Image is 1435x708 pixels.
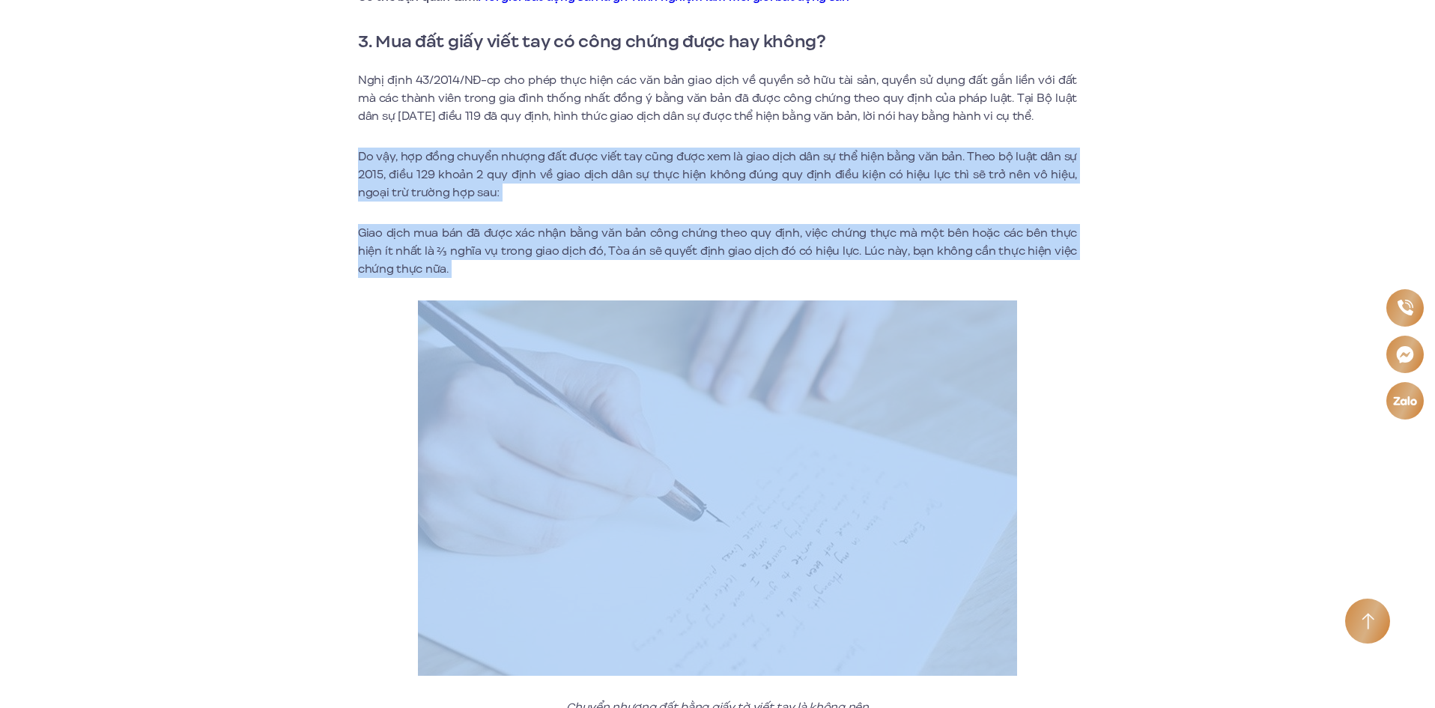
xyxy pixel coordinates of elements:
img: Messenger icon [1394,343,1416,365]
img: Chuyển nhượng đất bằng giấy tờ viết tay là không nên [418,300,1017,676]
p: Giao dịch mua bán đã được xác nhận bằng văn bản công chứng theo quy định, việc chứng thực mà một ... [358,224,1077,278]
p: Do vậy, hợp đồng chuyển nhượng đất được viết tay cũng được xem là giao dịch dân sự thể hiện bằng ... [358,148,1077,202]
p: Nghị định 43/2014/NĐ-cp cho phép thực hiện các văn bản giao dịch về quyền sở hữu tài sản, quyền s... [358,71,1077,125]
h2: 3. Mua đất giấy viết tay có công chứng được hay không? [358,28,1077,55]
img: Arrow icon [1362,613,1374,630]
img: Zalo icon [1392,393,1418,408]
img: Phone icon [1395,298,1414,317]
